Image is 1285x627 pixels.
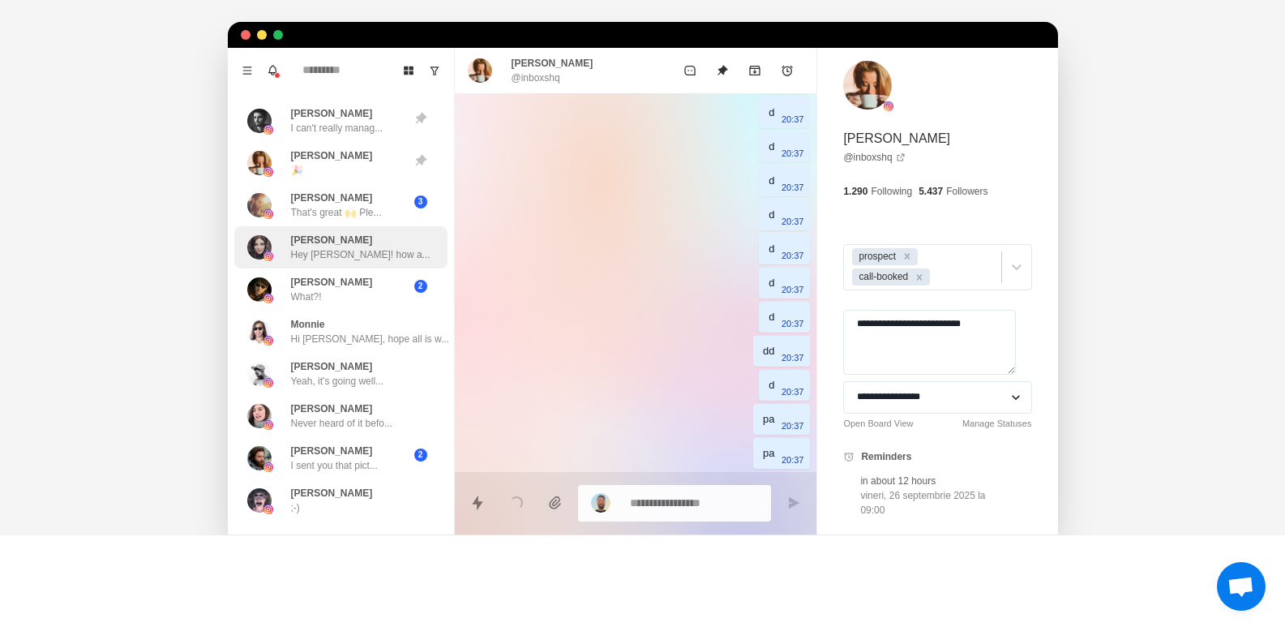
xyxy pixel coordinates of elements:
p: Following [871,184,912,199]
img: picture [263,251,273,261]
p: I sent you that pict... [291,458,378,473]
button: Board View [396,58,422,84]
img: picture [263,378,273,388]
p: 20:37 [782,144,804,162]
p: [PERSON_NAME] [291,233,373,247]
p: 20:37 [782,178,804,196]
img: picture [247,277,272,302]
p: Reminders [861,449,911,464]
img: picture [247,235,272,260]
button: Mark as unread [674,54,706,87]
img: picture [263,167,273,177]
span: 3 [414,195,427,208]
img: picture [263,462,273,472]
p: [PERSON_NAME] [843,129,950,148]
img: picture [263,125,273,135]
div: d [769,104,774,122]
p: 20:37 [782,213,804,230]
a: Open Board View [843,417,913,431]
span: 2 [414,280,427,293]
img: picture [247,488,272,513]
span: 2 [414,449,427,462]
p: @inboxshq [512,71,560,85]
a: Manage Statuses [962,417,1032,431]
img: picture [884,101,893,111]
div: d [769,308,774,326]
div: d [769,206,774,224]
img: picture [591,493,610,513]
p: 20:37 [782,349,804,367]
p: 20:37 [782,383,804,401]
button: Send message [777,487,810,519]
div: call-booked [854,268,910,286]
p: [PERSON_NAME] [291,191,373,205]
div: d [769,376,774,394]
img: picture [263,336,273,346]
img: picture [247,320,272,344]
img: picture [247,446,272,470]
img: picture [247,362,272,386]
img: picture [263,420,273,430]
p: Hi [PERSON_NAME], hope all is w... [291,332,449,346]
img: picture [263,209,273,219]
p: 20:37 [782,247,804,264]
div: prospect [854,248,898,265]
p: [PERSON_NAME] [291,106,373,121]
img: picture [247,404,272,428]
div: Remove prospect [898,248,916,265]
p: Hey [PERSON_NAME]! how a... [291,247,430,262]
button: Notifications [260,58,286,84]
p: [PERSON_NAME] [512,56,593,71]
p: [PERSON_NAME] [291,359,373,374]
div: d [769,274,774,292]
div: pa [763,410,774,428]
p: 20:37 [782,417,804,435]
div: d [769,138,774,156]
button: Archive [739,54,771,87]
img: picture [263,505,273,514]
p: ;-) [291,500,300,515]
p: in about 12 hours [860,474,1002,488]
p: [PERSON_NAME] [291,275,373,290]
div: pa [763,444,774,462]
img: picture [247,109,272,133]
button: Unpin [706,54,739,87]
p: 20:37 [782,451,804,469]
p: 🎉 [291,163,303,178]
img: picture [843,61,892,110]
p: 5.437 [919,184,943,199]
p: That's great 🙌 Ple... [291,205,382,220]
p: [PERSON_NAME] [291,148,373,163]
button: Add media [539,487,572,519]
button: Menu [234,58,260,84]
p: Followers [946,184,987,199]
img: picture [247,193,272,217]
p: [PERSON_NAME] [291,444,373,458]
p: Yeah, it's going well... [291,374,384,389]
img: picture [468,58,492,83]
p: 20:37 [782,281,804,298]
button: Quick replies [461,487,494,519]
div: dd [763,342,774,360]
img: picture [247,151,272,175]
a: @inboxshq [843,150,905,165]
p: vineri, 26 septembrie 2025 la 09:00 [860,488,1002,517]
p: 20:37 [782,110,804,128]
div: d [769,172,774,190]
img: picture [263,294,273,303]
p: [PERSON_NAME] [291,486,373,500]
p: What?! [291,290,322,304]
p: 1.290 [843,184,867,199]
div: d [769,240,774,258]
button: Add reminder [771,54,803,87]
div: Remove call-booked [910,268,928,286]
p: 20:37 [782,315,804,333]
button: Reply with AI [500,487,533,519]
p: I can't really manag... [291,121,383,135]
div: Deschideți chat-ul [1217,562,1266,611]
button: Show unread conversations [422,58,448,84]
p: [PERSON_NAME] [291,402,373,416]
p: Monnie [291,317,325,332]
p: Never heard of it befo... [291,416,392,431]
